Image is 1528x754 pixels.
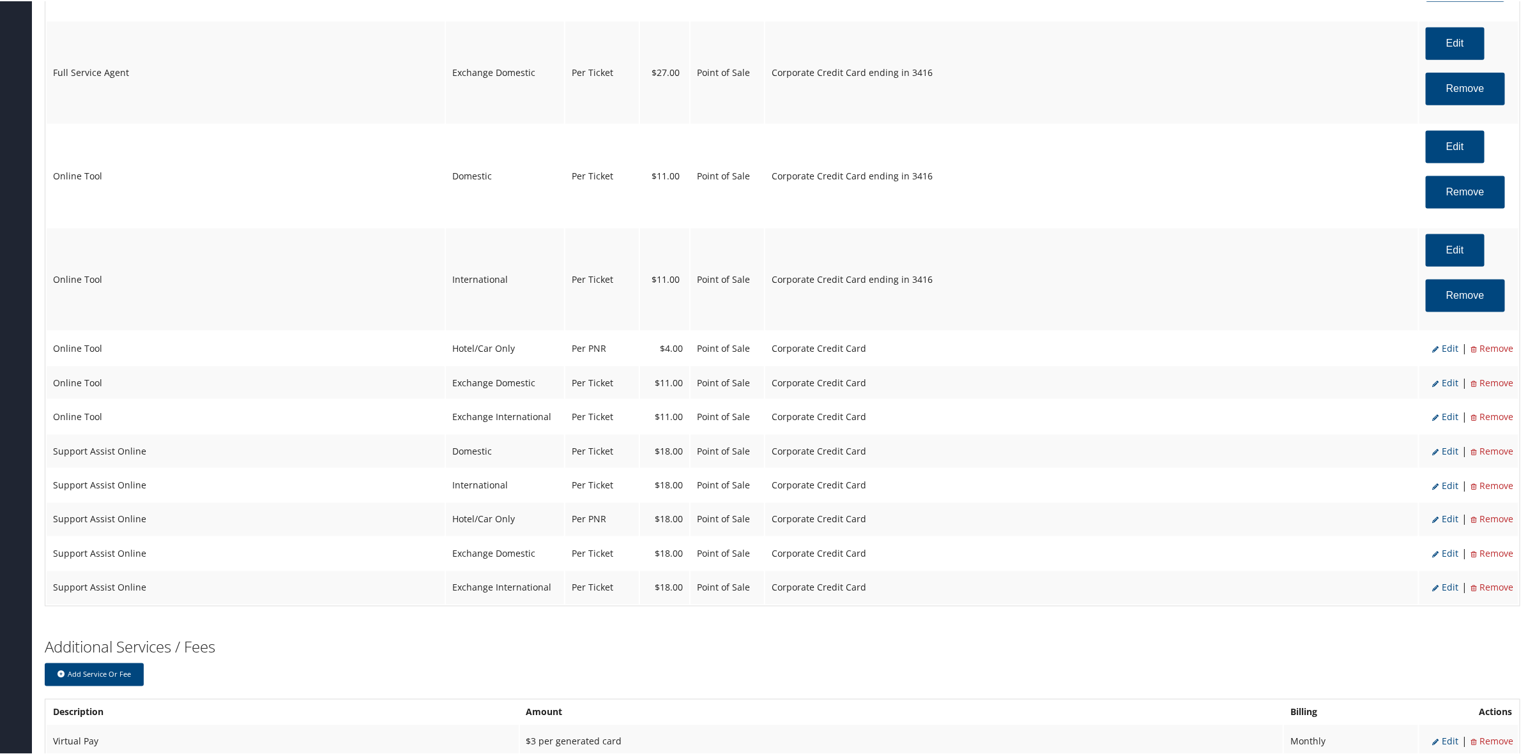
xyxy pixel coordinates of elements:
span: Point of Sale [697,512,750,524]
th: Description [47,700,519,723]
td: Support Assist Online [47,434,445,467]
td: $18.00 [640,434,689,467]
th: Amount [520,700,1283,723]
td: Corporate Credit Card [765,434,1418,467]
span: Per Ticket [572,272,613,284]
span: Remove [1471,341,1513,353]
td: $11.00 [640,365,689,398]
td: $18.00 [640,502,689,535]
td: Support Assist Online [47,536,445,569]
button: Edit [1426,233,1485,266]
span: Per Ticket [572,409,613,421]
td: Corporate Credit Card [765,468,1418,501]
span: Edit [1432,580,1458,592]
span: Per Ticket [572,580,613,592]
button: Remove [1426,278,1505,311]
td: Online Tool [47,124,445,226]
td: Domestic [446,434,564,467]
span: Remove [1471,444,1513,456]
span: Point of Sale [697,580,750,592]
span: Edit [1432,547,1458,559]
li: | [1458,373,1471,390]
span: Point of Sale [697,169,750,181]
td: Corporate Credit Card ending in 3416 [765,124,1418,226]
td: Support Assist Online [47,570,445,603]
span: Point of Sale [697,409,750,421]
td: Corporate Credit Card [765,570,1418,603]
li: | [1458,732,1471,749]
td: Corporate Credit Card [765,365,1418,398]
span: Remove [1471,375,1513,388]
td: $11.00 [640,399,689,432]
span: Edit [1432,341,1458,353]
td: $18.00 [640,570,689,603]
span: Per Ticket [572,444,613,456]
td: Online Tool [47,331,445,364]
span: Remove [1471,734,1513,746]
span: Per Ticket [572,547,613,559]
span: Point of Sale [697,341,750,353]
td: Hotel/Car Only [446,331,564,364]
span: Per PNR [572,512,606,524]
td: Support Assist Online [47,502,445,535]
td: Hotel/Car Only [446,502,564,535]
li: | [1458,407,1471,424]
td: Exchange International [446,399,564,432]
span: Remove [1471,512,1513,524]
th: Actions [1419,700,1518,723]
h2: Additional Services / Fees [45,635,1520,657]
td: $18.00 [640,468,689,501]
span: Edit [1432,478,1458,490]
span: Per Ticket [572,478,613,490]
span: Remove [1471,478,1513,490]
span: Edit [1432,409,1458,421]
button: Edit [1426,26,1485,59]
th: Billing [1284,700,1418,723]
td: Corporate Credit Card ending in 3416 [765,20,1418,123]
td: $4.00 [640,331,689,364]
span: Remove [1471,547,1513,559]
button: Remove [1426,175,1505,207]
span: Edit [1432,444,1458,456]
td: Corporate Credit Card [765,399,1418,432]
td: $27.00 [640,20,689,123]
span: Point of Sale [697,272,750,284]
li: | [1458,545,1471,561]
td: Exchange Domestic [446,20,564,123]
td: Exchange International [446,570,564,603]
td: International [446,468,564,501]
span: Per Ticket [572,65,613,77]
td: Exchange Domestic [446,536,564,569]
td: Domestic [446,124,564,226]
td: Support Assist Online [47,468,445,501]
td: Corporate Credit Card [765,536,1418,569]
td: Exchange Domestic [446,365,564,398]
td: Online Tool [47,399,445,432]
span: Point of Sale [697,444,750,456]
span: Remove [1471,580,1513,592]
td: $11.00 [640,227,689,329]
li: | [1458,339,1471,356]
span: Edit [1432,512,1458,524]
td: Online Tool [47,365,445,398]
span: Point of Sale [697,375,750,388]
li: | [1458,476,1471,493]
button: Remove [1426,72,1505,104]
span: Per Ticket [572,169,613,181]
td: International [446,227,564,329]
td: $18.00 [640,536,689,569]
span: Point of Sale [697,65,750,77]
td: Online Tool [47,227,445,329]
td: Corporate Credit Card [765,331,1418,364]
li: | [1458,578,1471,595]
button: Edit [1426,130,1485,162]
span: Remove [1471,409,1513,421]
td: $11.00 [640,124,689,226]
td: Full Service Agent [47,20,445,123]
td: Corporate Credit Card ending in 3416 [765,227,1418,329]
span: Per PNR [572,341,606,353]
li: | [1458,510,1471,527]
span: Point of Sale [697,547,750,559]
td: Corporate Credit Card [765,502,1418,535]
li: | [1458,442,1471,458]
